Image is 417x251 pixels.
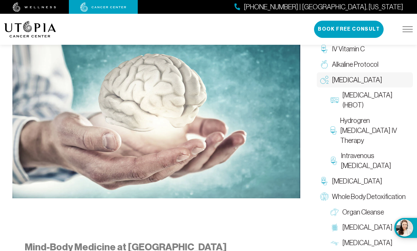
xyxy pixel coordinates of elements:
[320,76,329,84] img: Oxygen Therapy
[13,2,56,12] img: wellness
[331,223,339,232] img: Colon Therapy
[342,222,393,232] span: [MEDICAL_DATA]
[4,21,56,38] img: logo
[317,174,413,189] a: [MEDICAL_DATA]
[332,44,365,54] span: IV Vitamin C
[340,116,410,145] span: Hydrogren [MEDICAL_DATA] IV Therapy
[331,157,337,165] img: Intravenous Ozone Therapy
[12,19,300,198] img: Mind Body Medicine
[320,177,329,185] img: Chelation Therapy
[317,41,413,57] a: IV Vitamin C
[327,113,413,148] a: Hydrogren [MEDICAL_DATA] IV Therapy
[342,90,409,110] span: [MEDICAL_DATA] (HBOT)
[317,72,413,88] a: [MEDICAL_DATA]
[327,148,413,174] a: Intravenous [MEDICAL_DATA]
[317,189,413,205] a: Whole Body Detoxification
[403,27,413,32] img: icon-hamburger
[314,21,384,38] button: Book Free Consult
[327,235,413,251] a: [MEDICAL_DATA]
[332,60,378,70] span: Alkaline Protocol
[320,192,329,201] img: Whole Body Detoxification
[332,176,382,186] span: [MEDICAL_DATA]
[331,208,339,216] img: Organ Cleanse
[327,220,413,235] a: [MEDICAL_DATA]
[331,96,339,104] img: Hyperbaric Oxygen Therapy (HBOT)
[80,2,126,12] img: cancer center
[320,45,329,53] img: IV Vitamin C
[327,87,413,113] a: [MEDICAL_DATA] (HBOT)
[341,151,409,171] span: Intravenous [MEDICAL_DATA]
[342,207,384,217] span: Organ Cleanse
[317,57,413,72] a: Alkaline Protocol
[331,239,339,247] img: Lymphatic Massage
[332,192,406,202] span: Whole Body Detoxification
[234,2,403,12] a: [PHONE_NUMBER] | [GEOGRAPHIC_DATA], [US_STATE]
[342,238,393,248] span: [MEDICAL_DATA]
[331,126,336,135] img: Hydrogren Peroxide IV Therapy
[244,2,403,12] span: [PHONE_NUMBER] | [GEOGRAPHIC_DATA], [US_STATE]
[320,60,329,69] img: Alkaline Protocol
[332,75,382,85] span: [MEDICAL_DATA]
[327,205,413,220] a: Organ Cleanse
